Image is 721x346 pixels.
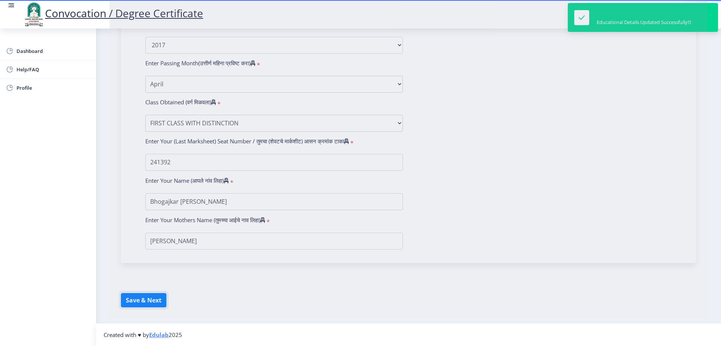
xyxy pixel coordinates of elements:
[17,47,90,56] span: Dashboard
[23,2,45,27] img: logo
[149,331,169,338] a: Edulab
[23,6,203,20] a: Convocation / Degree Certificate
[17,65,90,74] span: Help/FAQ
[17,83,90,92] span: Profile
[104,331,182,338] span: Created with ♥ by 2025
